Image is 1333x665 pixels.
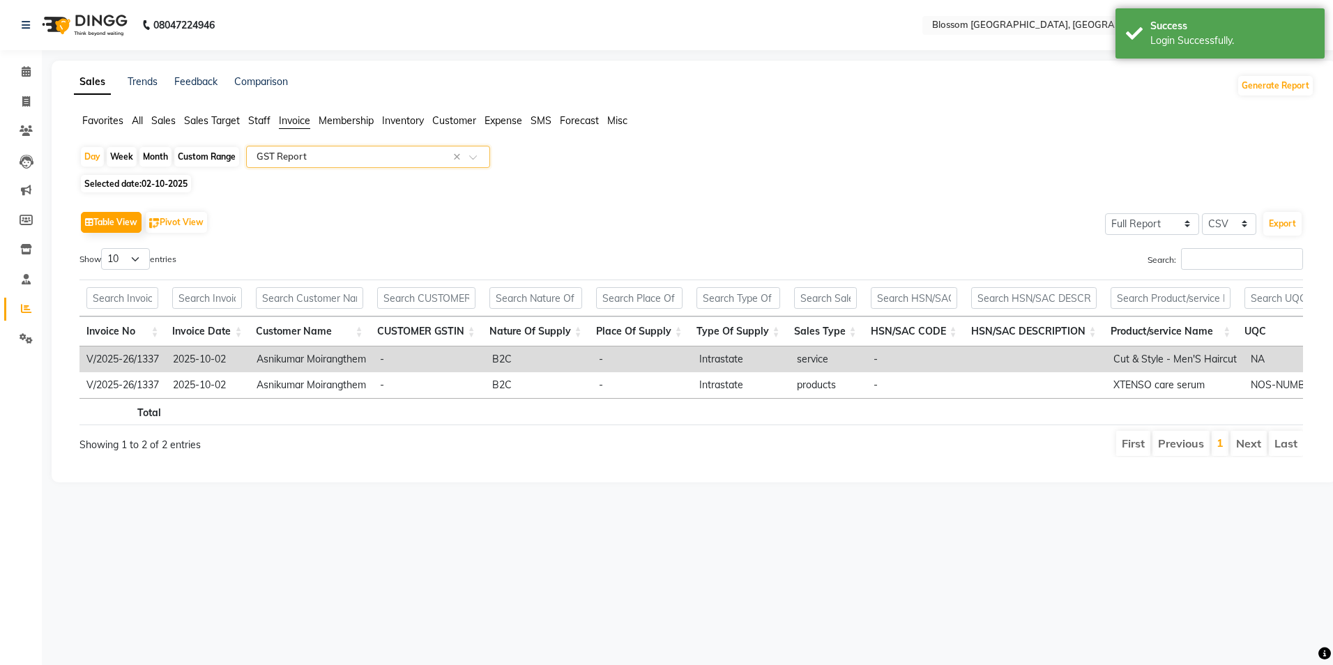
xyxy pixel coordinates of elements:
th: Type Of Supply: activate to sort column ascending [690,316,787,346]
th: Nature Of Supply: activate to sort column ascending [482,316,589,346]
input: Search Invoice Date [172,287,242,309]
td: XTENSO care serum [1106,372,1244,398]
span: All [132,114,143,127]
input: Search Customer Name [256,287,363,309]
a: Trends [128,75,158,88]
td: 2025-10-02 [166,372,250,398]
span: Clear all [453,150,465,165]
button: Pivot View [146,212,207,233]
span: Forecast [560,114,599,127]
span: Invoice [279,114,310,127]
input: Search Nature Of Supply [489,287,582,309]
td: B2C [485,346,592,372]
th: Total [79,398,168,425]
td: 2025-10-02 [166,346,250,372]
span: Sales Target [184,114,240,127]
div: Success [1150,19,1314,33]
td: Asnikumar Moirangthem [250,372,373,398]
span: Favorites [82,114,123,127]
select: Showentries [101,248,150,270]
div: Custom Range [174,147,239,167]
td: V/2025-26/1337 [79,346,166,372]
span: Inventory [382,114,424,127]
span: Sales [151,114,176,127]
input: Search CUSTOMER GSTIN [377,287,475,309]
div: Login Successfully. [1150,33,1314,48]
img: pivot.png [149,218,160,229]
button: Export [1263,212,1302,236]
td: Intrastate [692,372,790,398]
td: B2C [485,372,592,398]
th: HSN/SAC CODE: activate to sort column ascending [864,316,964,346]
td: - [592,346,692,372]
div: Week [107,147,137,167]
th: Product/service Name: activate to sort column ascending [1104,316,1238,346]
td: - [373,372,485,398]
input: Search Sales Type [794,287,857,309]
td: NA [1244,346,1331,372]
a: Comparison [234,75,288,88]
div: Showing 1 to 2 of 2 entries [79,429,577,452]
th: HSN/SAC DESCRIPTION: activate to sort column ascending [964,316,1104,346]
th: CUSTOMER GSTIN: activate to sort column ascending [370,316,482,346]
th: Invoice No: activate to sort column ascending [79,316,165,346]
input: Search Invoice No [86,287,158,309]
td: - [373,346,485,372]
button: Generate Report [1238,76,1313,95]
span: Membership [319,114,374,127]
input: Search Type Of Supply [696,287,780,309]
td: Intrastate [692,346,790,372]
span: 02-10-2025 [142,178,188,189]
td: - [592,372,692,398]
span: Customer [432,114,476,127]
a: 1 [1217,436,1224,450]
td: Cut & Style - Men'S Haircut [1106,346,1244,372]
span: Selected date: [81,175,191,192]
img: logo [36,6,131,45]
a: Feedback [174,75,218,88]
td: - [867,346,967,372]
th: Invoice Date: activate to sort column ascending [165,316,249,346]
a: Sales [74,70,111,95]
span: Staff [248,114,271,127]
input: Search HSN/SAC DESCRIPTION [971,287,1097,309]
b: 08047224946 [153,6,215,45]
label: Search: [1148,248,1303,270]
span: Misc [607,114,627,127]
th: Sales Type: activate to sort column ascending [787,316,864,346]
th: Customer Name: activate to sort column ascending [249,316,370,346]
div: Day [81,147,104,167]
input: Search: [1181,248,1303,270]
th: UQC: activate to sort column ascending [1237,316,1317,346]
span: Expense [485,114,522,127]
td: V/2025-26/1337 [79,372,166,398]
label: Show entries [79,248,176,270]
input: Search Place Of Supply [596,287,683,309]
td: service [790,346,867,372]
div: Month [139,147,172,167]
input: Search HSN/SAC CODE [871,287,957,309]
th: Place Of Supply: activate to sort column ascending [589,316,690,346]
td: Asnikumar Moirangthem [250,346,373,372]
td: - [867,372,967,398]
td: products [790,372,867,398]
input: Search Product/service Name [1111,287,1231,309]
input: Search UQC [1244,287,1310,309]
td: NOS-NUMBERS [1244,372,1331,398]
button: Table View [81,212,142,233]
span: SMS [531,114,551,127]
